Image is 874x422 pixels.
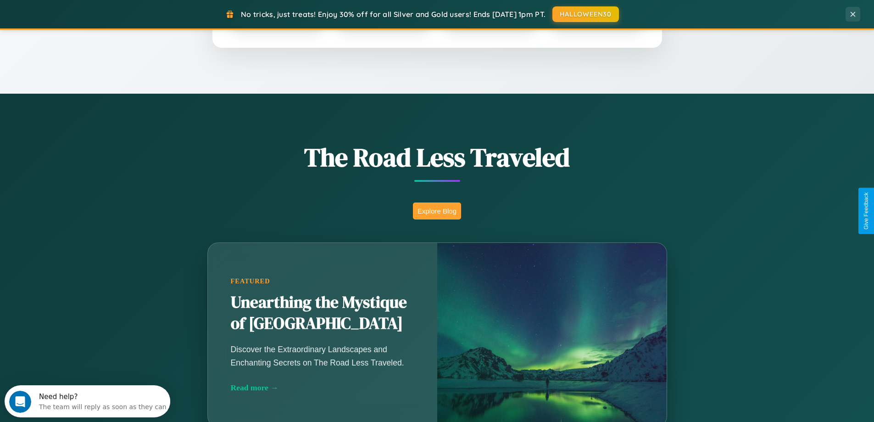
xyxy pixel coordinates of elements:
div: The team will reply as soon as they can [34,15,162,25]
div: Featured [231,277,414,285]
div: Give Feedback [863,192,869,230]
div: Need help? [34,8,162,15]
iframe: Intercom live chat discovery launcher [5,385,170,417]
h1: The Road Less Traveled [162,140,713,175]
div: Open Intercom Messenger [4,4,171,29]
h2: Unearthing the Mystique of [GEOGRAPHIC_DATA] [231,292,414,334]
p: Discover the Extraordinary Landscapes and Enchanting Secrets on The Road Less Traveled. [231,343,414,369]
iframe: Intercom live chat [9,391,31,413]
button: Explore Blog [413,203,461,219]
button: HALLOWEEN30 [552,6,619,22]
div: Read more → [231,383,414,393]
span: No tricks, just treats! Enjoy 30% off for all Silver and Gold users! Ends [DATE] 1pm PT. [241,10,546,19]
